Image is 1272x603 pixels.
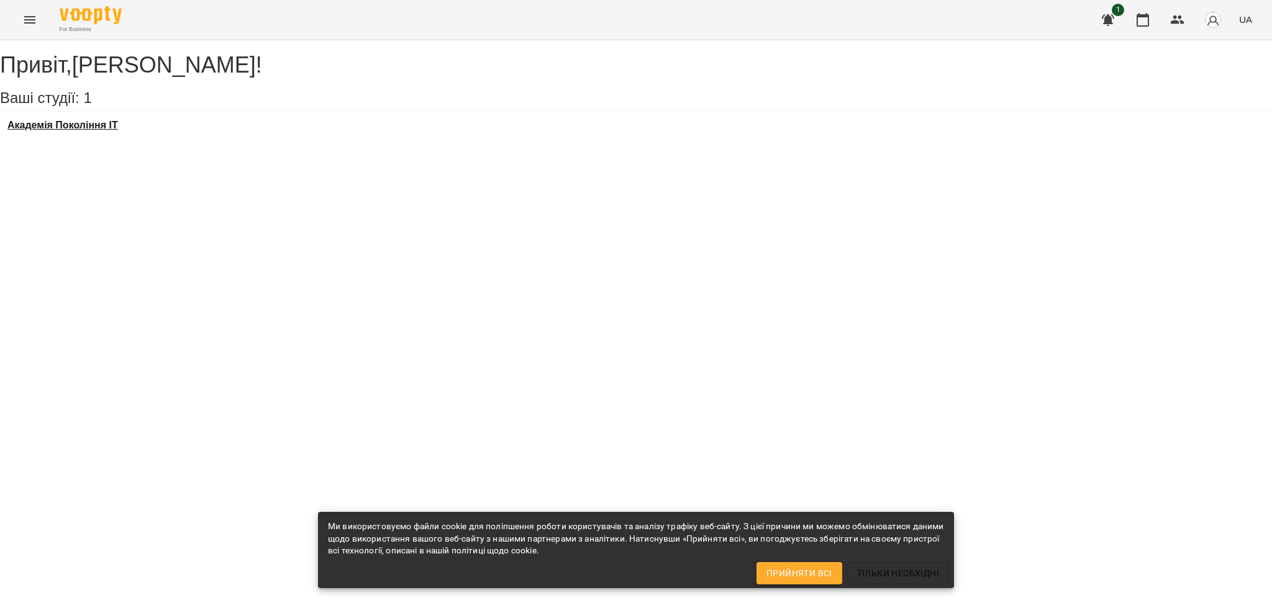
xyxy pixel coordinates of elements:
[7,120,118,131] a: Академія Покоління ІТ
[60,25,122,33] span: For Business
[1239,13,1252,26] span: UA
[83,89,91,106] span: 1
[15,5,45,35] button: Menu
[60,6,122,24] img: Voopty Logo
[1204,11,1222,29] img: avatar_s.png
[1112,4,1124,16] span: 1
[1234,8,1257,31] button: UA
